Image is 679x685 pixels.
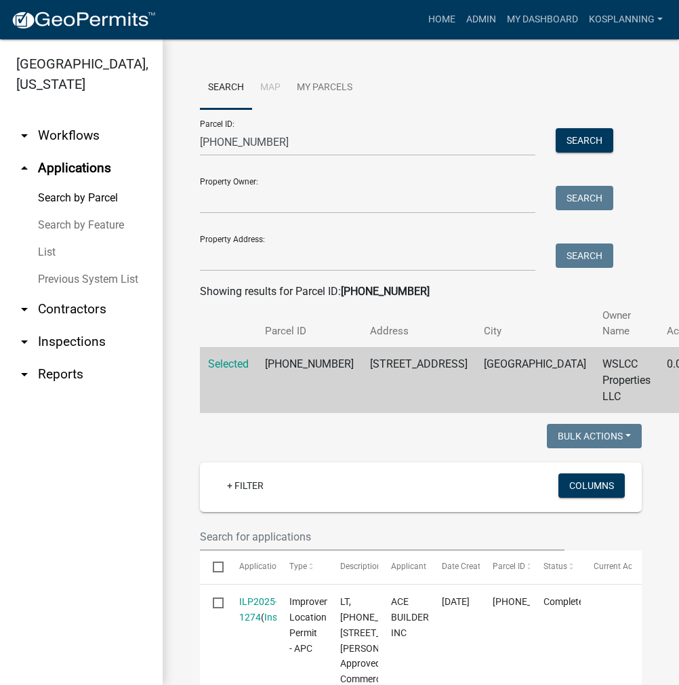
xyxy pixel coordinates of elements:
[423,7,461,33] a: Home
[239,596,278,623] a: ILP2025-1274
[239,562,313,571] span: Application Number
[442,562,489,571] span: Date Created
[16,334,33,350] i: arrow_drop_down
[16,366,33,383] i: arrow_drop_down
[480,551,531,583] datatable-header-cell: Parcel ID
[341,285,430,298] strong: [PHONE_NUMBER]
[362,347,476,413] td: [STREET_ADDRESS]
[276,551,327,583] datatable-header-cell: Type
[200,523,564,551] input: Search for applications
[289,66,361,110] a: My Parcels
[257,300,362,347] th: Parcel ID
[257,347,362,413] td: [PHONE_NUMBER]
[208,357,249,370] a: Selected
[543,596,589,607] span: Completed
[16,301,33,317] i: arrow_drop_down
[216,473,274,498] a: + Filter
[594,562,650,571] span: Current Activity
[476,300,594,347] th: City
[391,562,426,571] span: Applicant
[442,596,470,607] span: 10/09/2025
[476,347,594,413] td: [GEOGRAPHIC_DATA]
[264,612,313,623] a: Inspections
[16,128,33,144] i: arrow_drop_down
[583,7,668,33] a: kosplanning
[378,551,429,583] datatable-header-cell: Applicant
[543,562,567,571] span: Status
[226,551,276,583] datatable-header-cell: Application Number
[501,7,583,33] a: My Dashboard
[327,551,378,583] datatable-header-cell: Description
[200,551,226,583] datatable-header-cell: Select
[362,300,476,347] th: Address
[530,551,581,583] datatable-header-cell: Status
[556,128,613,153] button: Search
[547,424,642,448] button: Bulk Actions
[391,596,436,638] span: ACE BUILDERS, INC
[429,551,480,583] datatable-header-cell: Date Created
[493,596,573,607] span: 008-032-251
[556,243,613,268] button: Search
[239,594,264,625] div: ( )
[289,596,346,653] span: Improvement Location Permit - APC
[581,551,632,583] datatable-header-cell: Current Activity
[594,300,659,347] th: Owner Name
[340,562,382,571] span: Description
[594,347,659,413] td: WSLCC Properties LLC
[556,186,613,210] button: Search
[200,66,252,110] a: Search
[200,283,642,300] div: Showing results for Parcel ID:
[289,562,307,571] span: Type
[461,7,501,33] a: Admin
[493,562,525,571] span: Parcel ID
[558,473,625,498] button: Columns
[16,160,33,176] i: arrow_drop_up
